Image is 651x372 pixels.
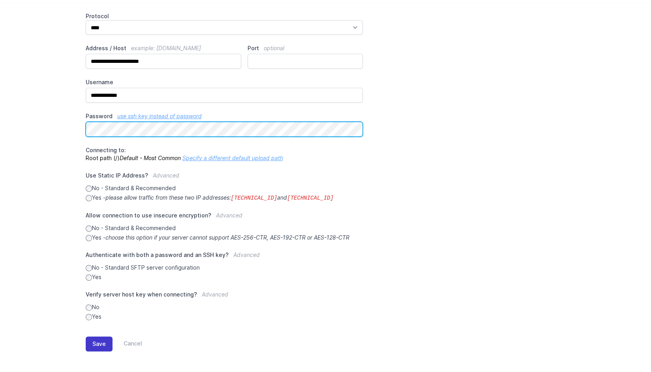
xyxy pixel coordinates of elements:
label: No - Standard SFTP server configuration [86,264,363,272]
span: Connecting to: [86,147,126,153]
input: Yes [86,314,92,320]
span: optional [264,45,284,51]
i: choose this option if your server cannot support AES-256-CTR, AES-192-CTR or AES-128-CTR [105,234,349,241]
label: Port [248,44,363,52]
span: Advanced [153,172,179,179]
a: Cancel [113,336,142,351]
input: No - Standard & Recommended [86,185,92,192]
i: Default - Most Common [120,155,181,161]
label: Yes - [86,234,363,242]
button: Save [86,336,113,351]
label: No - Standard & Recommended [86,224,363,232]
code: [TECHNICAL_ID] [231,195,278,201]
label: No [86,303,363,311]
span: example: [DOMAIN_NAME] [131,45,201,51]
input: Yes -choose this option if your server cannot support AES-256-CTR, AES-192-CTR or AES-128-CTR [86,235,92,241]
a: use ssh key instead of password [117,113,202,119]
label: Protocol [86,12,363,20]
label: Password [86,112,363,120]
label: Use Static IP Address? [86,172,363,184]
p: Root path (/) [86,146,363,162]
label: Yes - [86,194,363,202]
code: [TECHNICAL_ID] [287,195,334,201]
label: Username [86,78,363,86]
input: No - Standard & Recommended [86,225,92,232]
label: Authenticate with both a password and an SSH key? [86,251,363,264]
label: Yes [86,313,363,321]
input: No [86,304,92,311]
label: Address / Host [86,44,242,52]
span: Advanced [216,212,242,219]
input: Yes [86,274,92,281]
label: No - Standard & Recommended [86,184,363,192]
span: Advanced [202,291,228,298]
iframe: Drift Widget Chat Controller [612,332,642,363]
input: Yes -please allow traffic from these two IP addresses:[TECHNICAL_ID]and[TECHNICAL_ID] [86,195,92,201]
span: Advanced [233,251,260,258]
label: Yes [86,273,363,281]
label: Allow connection to use insecure encryption? [86,211,363,224]
i: please allow traffic from these two IP addresses: and [105,194,334,201]
input: No - Standard SFTP server configuration [86,265,92,271]
label: Verify server host key when connecting? [86,291,363,303]
a: Specify a different default upload path [182,155,283,161]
